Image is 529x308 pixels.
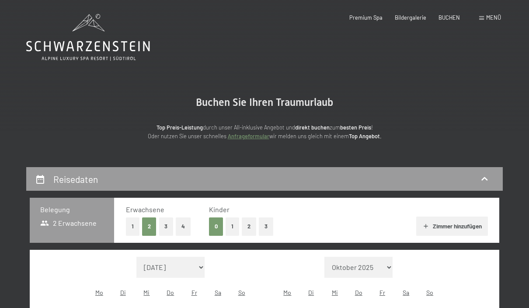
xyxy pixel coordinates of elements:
button: 4 [176,217,191,235]
span: Erwachsene [126,205,164,213]
abbr: Dienstag [308,289,314,296]
strong: besten Preis [340,124,371,131]
span: 2 Erwachsene [40,218,97,228]
abbr: Sonntag [238,289,245,296]
span: Menü [486,14,501,21]
span: Buchen Sie Ihren Traumurlaub [196,96,333,108]
abbr: Sonntag [426,289,433,296]
button: 0 [209,217,223,235]
button: 2 [142,217,157,235]
h2: Reisedaten [53,174,98,185]
button: 1 [126,217,139,235]
button: 2 [242,217,256,235]
a: BUCHEN [439,14,460,21]
strong: direkt buchen [295,124,330,131]
abbr: Donnerstag [355,289,362,296]
abbr: Dienstag [120,289,126,296]
abbr: Montag [95,289,103,296]
p: durch unser All-inklusive Angebot und zum ! Oder nutzen Sie unser schnelles wir melden uns gleich... [90,123,439,141]
button: 3 [259,217,273,235]
abbr: Donnerstag [167,289,174,296]
abbr: Mittwoch [332,289,338,296]
abbr: Montag [283,289,291,296]
abbr: Freitag [191,289,197,296]
button: Zimmer hinzufügen [416,217,487,236]
strong: Top Angebot. [349,133,382,140]
a: Bildergalerie [395,14,426,21]
abbr: Samstag [403,289,409,296]
a: Premium Spa [349,14,383,21]
h3: Belegung [40,205,104,214]
button: 3 [159,217,174,235]
a: Anfrageformular [228,133,269,140]
strong: Top Preis-Leistung [157,124,203,131]
abbr: Mittwoch [143,289,150,296]
abbr: Samstag [215,289,221,296]
abbr: Freitag [379,289,385,296]
button: 1 [226,217,239,235]
span: Kinder [209,205,230,213]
